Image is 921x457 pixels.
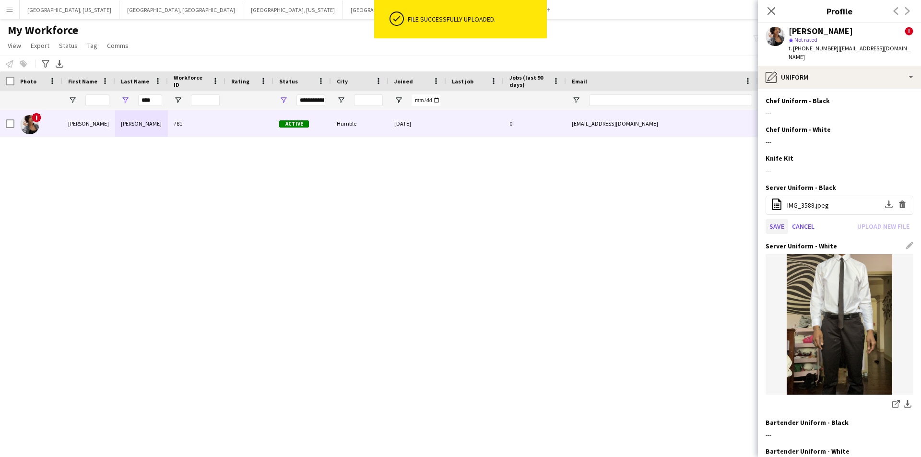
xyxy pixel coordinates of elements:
[766,125,831,134] h3: Chef Uniform - White
[331,110,389,137] div: Humble
[788,219,818,234] button: Cancel
[59,41,78,50] span: Status
[766,183,836,192] h3: Server Uniform - Black
[789,27,853,35] div: [PERSON_NAME]
[354,94,383,106] input: City Filter Input
[766,431,913,439] div: ---
[68,96,77,105] button: Open Filter Menu
[20,115,39,134] img: Jana Grady
[174,96,182,105] button: Open Filter Menu
[766,96,830,105] h3: Chef Uniform - Black
[121,96,130,105] button: Open Filter Menu
[766,418,849,427] h3: Bartender Uniform - Black
[83,39,101,52] a: Tag
[62,110,115,137] div: [PERSON_NAME]
[119,0,243,19] button: [GEOGRAPHIC_DATA], [GEOGRAPHIC_DATA]
[32,113,41,122] span: !
[905,27,913,35] span: !
[20,78,36,85] span: Photo
[572,96,580,105] button: Open Filter Menu
[758,5,921,17] h3: Profile
[279,120,309,128] span: Active
[85,94,109,106] input: First Name Filter Input
[408,15,543,23] div: File successfully uploaded.
[394,78,413,85] span: Joined
[566,110,758,137] div: [EMAIL_ADDRESS][DOMAIN_NAME]
[758,66,921,89] div: Uniform
[279,78,298,85] span: Status
[115,110,168,137] div: [PERSON_NAME]
[787,201,829,210] span: IMG_3588.jpeg
[68,78,97,85] span: First Name
[31,41,49,50] span: Export
[103,39,132,52] a: Comms
[789,45,910,60] span: | [EMAIL_ADDRESS][DOMAIN_NAME]
[394,96,403,105] button: Open Filter Menu
[231,78,249,85] span: Rating
[337,78,348,85] span: City
[343,0,443,19] button: [GEOGRAPHIC_DATA], [US_STATE]
[107,41,129,50] span: Comms
[87,41,97,50] span: Tag
[766,109,913,117] div: ---
[794,36,817,43] span: Not rated
[789,45,838,52] span: t. [PHONE_NUMBER]
[766,254,913,395] img: IMG_3600.jpeg
[8,41,21,50] span: View
[572,78,587,85] span: Email
[243,0,343,19] button: [GEOGRAPHIC_DATA], [US_STATE]
[412,94,440,106] input: Joined Filter Input
[54,58,65,70] app-action-btn: Export XLSX
[168,110,225,137] div: 781
[27,39,53,52] a: Export
[766,196,913,215] div: IMG_3588.jpeg
[766,154,793,163] h3: Knife Kit
[766,167,913,176] div: ---
[389,110,446,137] div: [DATE]
[452,78,473,85] span: Last job
[504,110,566,137] div: 0
[766,242,837,250] h3: Server Uniform - White
[40,58,51,70] app-action-btn: Advanced filters
[766,447,850,456] h3: Bartender Uniform - White
[589,94,752,106] input: Email Filter Input
[766,138,913,146] div: ---
[337,96,345,105] button: Open Filter Menu
[8,23,78,37] span: My Workforce
[20,0,119,19] button: [GEOGRAPHIC_DATA], [US_STATE]
[509,74,549,88] span: Jobs (last 90 days)
[121,78,149,85] span: Last Name
[55,39,82,52] a: Status
[766,219,788,234] button: Save
[174,74,208,88] span: Workforce ID
[4,39,25,52] a: View
[138,94,162,106] input: Last Name Filter Input
[279,96,288,105] button: Open Filter Menu
[191,94,220,106] input: Workforce ID Filter Input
